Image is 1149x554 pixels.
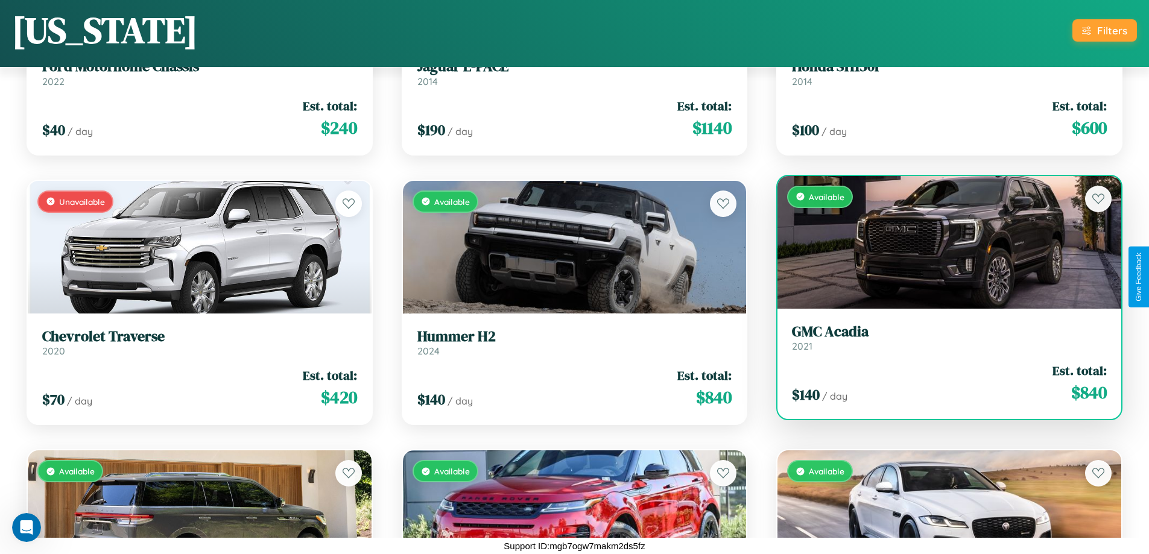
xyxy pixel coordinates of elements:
[303,367,357,384] span: Est. total:
[42,58,357,75] h3: Ford Motorhome Chassis
[504,538,645,554] p: Support ID: mgb7ogw7makm2ds5fz
[677,97,732,115] span: Est. total:
[59,197,105,207] span: Unavailable
[417,328,732,345] h3: Hummer H2
[809,466,844,476] span: Available
[42,58,357,87] a: Ford Motorhome Chassis2022
[792,58,1107,87] a: Honda SH150I2014
[417,58,732,87] a: Jaguar E-PACE2014
[792,323,1107,353] a: GMC Acadia2021
[792,58,1107,75] h3: Honda SH150I
[42,328,357,345] h3: Chevrolet Traverse
[792,75,812,87] span: 2014
[321,385,357,409] span: $ 420
[434,197,470,207] span: Available
[677,367,732,384] span: Est. total:
[12,5,198,55] h1: [US_STATE]
[12,513,41,542] iframe: Intercom live chat
[417,58,732,75] h3: Jaguar E-PACE
[42,345,65,357] span: 2020
[42,120,65,140] span: $ 40
[696,385,732,409] span: $ 840
[792,323,1107,341] h3: GMC Acadia
[792,385,820,404] span: $ 140
[1097,24,1127,37] div: Filters
[792,340,812,352] span: 2021
[809,192,844,202] span: Available
[321,116,357,140] span: $ 240
[448,125,473,137] span: / day
[59,466,95,476] span: Available
[822,390,847,402] span: / day
[303,97,357,115] span: Est. total:
[448,395,473,407] span: / day
[1052,362,1107,379] span: Est. total:
[692,116,732,140] span: $ 1140
[792,120,819,140] span: $ 100
[67,395,92,407] span: / day
[1052,97,1107,115] span: Est. total:
[821,125,847,137] span: / day
[434,466,470,476] span: Available
[1135,253,1143,301] div: Give Feedback
[417,75,438,87] span: 2014
[42,75,65,87] span: 2022
[1072,19,1137,42] button: Filters
[42,389,65,409] span: $ 70
[42,328,357,357] a: Chevrolet Traverse2020
[417,389,445,409] span: $ 140
[417,328,732,357] a: Hummer H22024
[1071,380,1107,404] span: $ 840
[417,345,440,357] span: 2024
[417,120,445,140] span: $ 190
[1072,116,1107,140] span: $ 600
[68,125,93,137] span: / day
